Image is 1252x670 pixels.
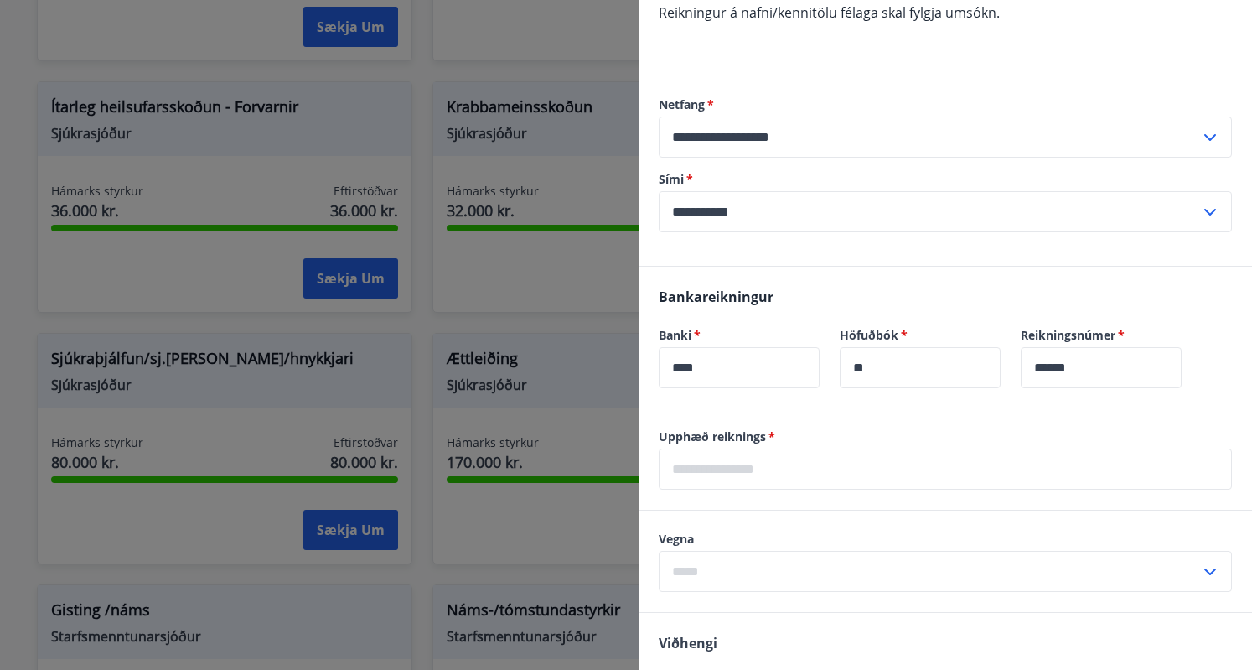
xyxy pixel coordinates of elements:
[1021,327,1182,344] label: Reikningsnúmer
[840,327,1001,344] label: Höfuðbók
[659,288,773,306] span: Bankareikningur
[659,96,1232,113] label: Netfang
[659,634,717,652] span: Viðhengi
[659,171,1232,188] label: Sími
[659,531,1232,548] label: Vegna
[659,449,1232,490] div: Upphæð reiknings
[659,327,820,344] label: Banki
[659,3,1000,22] span: Reikningur á nafni/kennitölu félaga skal fylgja umsókn.
[659,428,1232,445] label: Upphæð reiknings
